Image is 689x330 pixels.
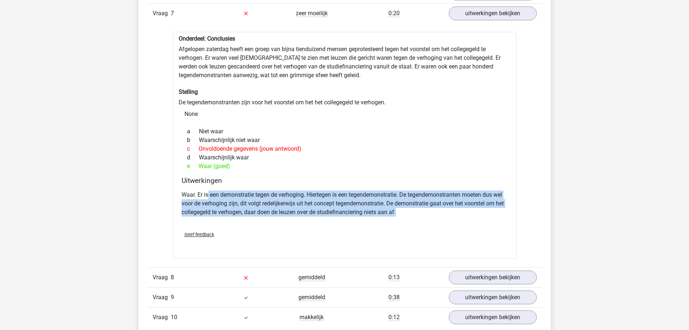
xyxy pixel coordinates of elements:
div: Waarschijnlijk niet waar [182,136,508,145]
span: zeer moeilijk [296,10,328,17]
span: c [187,145,199,153]
span: 10 [171,314,177,321]
span: d [187,153,199,162]
span: b [187,136,199,145]
div: Niet waar [182,127,508,136]
span: Vraag [153,9,171,18]
span: 0:12 [388,314,400,321]
span: 0:13 [388,274,400,281]
div: Afgelopen zaterdag heeft een groep van bijna tienduizend mensen geprotesteerd tegen het voorstel ... [173,32,516,259]
a: uitwerkingen bekijken [449,7,537,20]
span: Vraag [153,273,171,282]
div: Onvoldoende gegevens (jouw antwoord) [182,145,508,153]
span: 8 [171,274,174,281]
div: Waarschijnlijk waar [182,153,508,162]
div: None [179,107,511,121]
a: uitwerkingen bekijken [449,271,537,284]
span: 9 [171,294,174,301]
span: Vraag [153,313,171,322]
h6: Stelling [179,88,511,95]
span: 7 [171,10,174,17]
span: gemiddeld [298,294,325,301]
span: makkelijk [299,314,324,321]
span: 0:20 [388,10,400,17]
span: e [187,162,199,171]
a: uitwerkingen bekijken [449,310,537,324]
span: 0:38 [388,294,400,301]
span: Geef feedback [184,232,214,237]
div: Waar (goed) [182,162,508,171]
a: uitwerkingen bekijken [449,291,537,304]
span: gemiddeld [298,274,325,281]
p: Waar. Er is een demonstratie tegen de verhoging. Hiertegen is een tegendemonstratie. De tegendemo... [182,191,508,217]
h6: Onderdeel: Conclusies [179,35,511,42]
span: a [187,127,199,136]
span: Vraag [153,293,171,302]
h4: Uitwerkingen [182,176,508,185]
